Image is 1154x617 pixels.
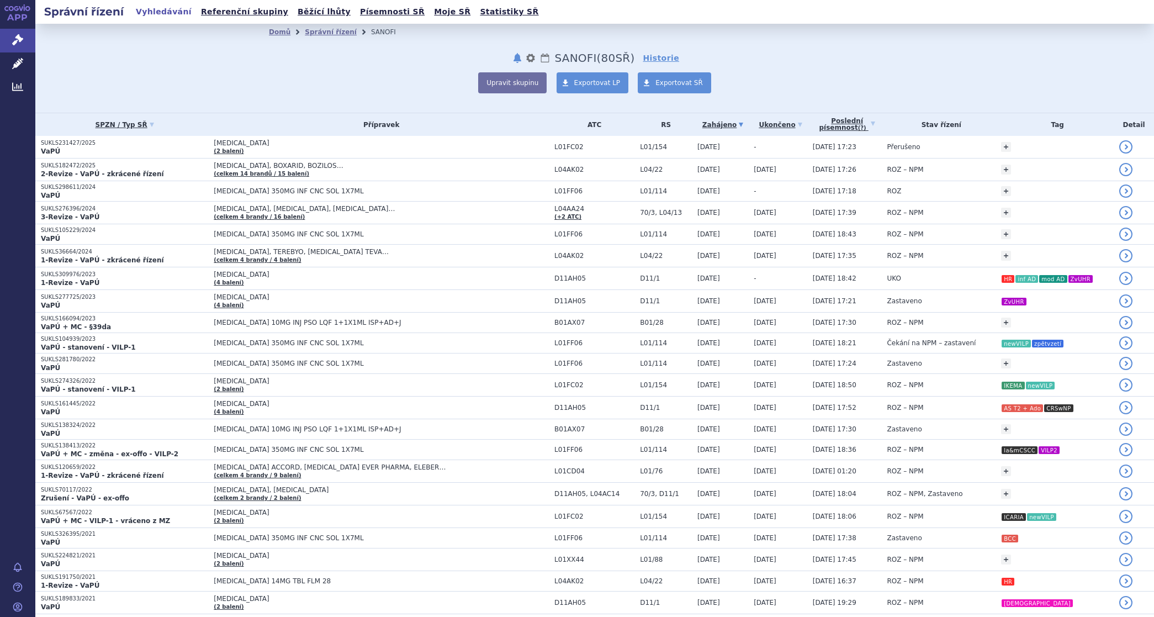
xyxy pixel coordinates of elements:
[214,386,243,392] a: (2 balení)
[554,252,634,260] span: L04AK02
[554,275,634,282] span: D11AH05
[554,599,634,607] span: D11AH05
[1119,228,1132,241] a: detail
[1039,275,1067,283] i: mod AD
[887,297,922,305] span: Zastaveno
[697,599,720,607] span: [DATE]
[1001,142,1011,152] a: +
[813,556,856,563] span: [DATE] 17:45
[754,467,776,475] span: [DATE]
[754,404,776,412] span: [DATE]
[813,381,856,389] span: [DATE] 18:50
[1001,489,1011,499] a: +
[554,187,634,195] span: L01FF06
[1002,513,1026,521] i: ICARIA
[478,72,547,93] button: Upravit skupinu
[754,599,776,607] span: [DATE]
[754,577,776,585] span: [DATE]
[1119,336,1132,350] a: detail
[214,139,490,147] span: [MEDICAL_DATA]
[214,425,490,433] span: [MEDICAL_DATA] 10MG INJ PSO LQF 1+1X1ML ISP+AD+J
[294,4,354,19] a: Běžící lhůty
[1119,423,1132,436] a: detail
[640,490,692,498] span: 70/3, D11/1
[41,408,60,416] strong: VaPÚ
[477,4,542,19] a: Statistiky SŘ
[41,356,208,363] p: SUKLS281780/2022
[697,381,720,389] span: [DATE]
[41,226,208,234] p: SUKLS105229/2024
[754,446,776,453] span: [DATE]
[1026,382,1055,389] i: newVILP
[214,187,490,195] span: [MEDICAL_DATA] 350MG INF CNC SOL 1X7ML
[554,297,634,305] span: D11AH05
[41,517,170,525] strong: VaPÚ + MC - VILP-1 - vráceno z MZ
[214,280,243,286] a: (4 balení)
[214,377,490,385] span: [MEDICAL_DATA]
[813,467,856,475] span: [DATE] 01:20
[996,113,1114,136] th: Tag
[41,335,208,343] p: SUKLS104939/2023
[1119,443,1132,456] a: detail
[640,360,692,367] span: L01/114
[887,381,923,389] span: ROZ – NPM
[41,494,129,502] strong: Zrušení - VaPÚ - ex-offo
[887,556,923,563] span: ROZ – NPM
[813,513,856,520] span: [DATE] 18:06
[1119,357,1132,370] a: detail
[640,513,692,520] span: L01/154
[1119,378,1132,392] a: detail
[554,425,634,433] span: B01AX07
[554,490,634,498] span: D11AH05, L04AC14
[1119,184,1132,198] a: detail
[1002,340,1031,347] i: newVILP
[1039,446,1060,454] i: VILP2
[554,534,634,542] span: L01FF06
[41,213,99,221] strong: 3-Revize - VaPÚ
[41,192,60,199] strong: VaPÚ
[887,252,923,260] span: ROZ – NPM
[697,117,748,133] a: Zahájeno
[887,209,923,217] span: ROZ – NPM
[41,603,60,611] strong: VaPÚ
[214,463,490,471] span: [MEDICAL_DATA] ACCORD, [MEDICAL_DATA] EVER PHARMA, ELEBER…
[214,302,243,308] a: (4 balení)
[697,490,720,498] span: [DATE]
[539,51,550,65] a: Lhůty
[1119,487,1132,500] a: detail
[1119,401,1132,414] a: detail
[554,360,634,367] span: L01FF06
[638,72,711,93] a: Exportovat SŘ
[754,252,776,260] span: [DATE]
[697,467,720,475] span: [DATE]
[1119,574,1132,588] a: detail
[887,319,923,326] span: ROZ – NPM
[41,323,111,331] strong: VaPÚ + MC - §39da
[1001,165,1011,175] a: +
[35,4,133,19] h2: Správní řízení
[41,248,208,256] p: SUKLS36664/2024
[640,534,692,542] span: L01/114
[1002,298,1026,305] i: ZvUHR
[214,509,490,516] span: [MEDICAL_DATA]
[41,539,60,546] strong: VaPÚ
[41,344,136,351] strong: VaPÚ - stanovení - VILP-1
[640,209,692,217] span: 70/3, L04/13
[41,147,60,155] strong: VaPÚ
[601,51,616,65] span: 80
[41,170,164,178] strong: 2-Revize - VaPÚ - zkrácené řízení
[1001,555,1011,565] a: +
[887,490,962,498] span: ROZ – NPM, Zastaveno
[1068,275,1093,283] i: ZvUHR
[554,205,634,213] span: L04AA24
[214,339,490,347] span: [MEDICAL_DATA] 350MG INF CNC SOL 1X7ML
[41,235,60,242] strong: VaPÚ
[357,4,428,19] a: Písemnosti SŘ
[697,166,720,173] span: [DATE]
[41,450,178,458] strong: VaPÚ + MC - změna - ex-offo - VILP-2
[554,446,634,453] span: L01FF06
[1119,465,1132,478] a: detail
[1119,294,1132,308] a: detail
[41,530,208,538] p: SUKLS326395/2021
[1001,466,1011,476] a: +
